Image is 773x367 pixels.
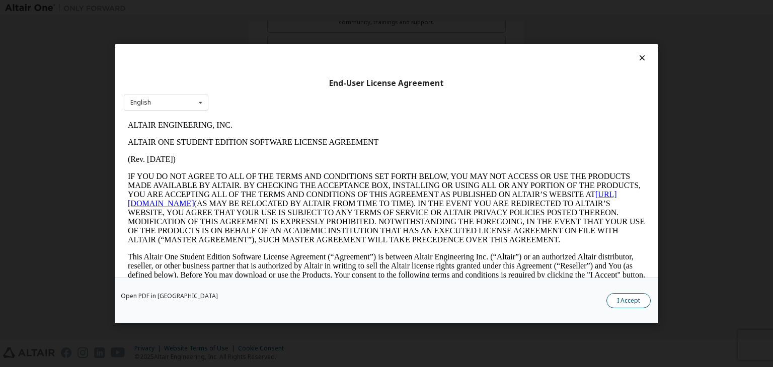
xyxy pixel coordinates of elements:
p: ALTAIR ENGINEERING, INC. [4,4,521,13]
button: I Accept [606,293,651,308]
div: English [130,100,151,106]
p: This Altair One Student Edition Software License Agreement (“Agreement”) is between Altair Engine... [4,136,521,172]
p: ALTAIR ONE STUDENT EDITION SOFTWARE LICENSE AGREEMENT [4,21,521,30]
a: Open PDF in [GEOGRAPHIC_DATA] [121,293,218,299]
p: (Rev. [DATE]) [4,38,521,47]
a: [URL][DOMAIN_NAME] [4,73,493,91]
div: End-User License Agreement [124,78,649,88]
p: IF YOU DO NOT AGREE TO ALL OF THE TERMS AND CONDITIONS SET FORTH BELOW, YOU MAY NOT ACCESS OR USE... [4,55,521,128]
